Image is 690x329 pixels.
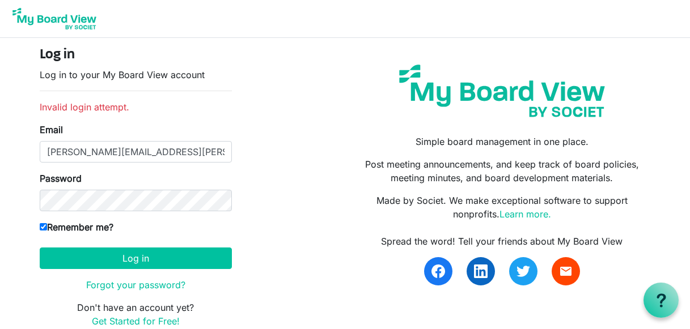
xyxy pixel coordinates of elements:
[86,279,185,290] a: Forgot your password?
[499,208,551,220] a: Learn more.
[40,68,232,82] p: Log in to your My Board View account
[92,315,180,327] a: Get Started for Free!
[353,157,650,185] p: Post meeting announcements, and keep track of board policies, meeting minutes, and board developm...
[559,264,573,278] span: email
[40,247,232,269] button: Log in
[40,172,82,185] label: Password
[40,301,232,328] p: Don't have an account yet?
[40,123,63,136] label: Email
[474,264,488,278] img: linkedin.svg
[391,56,613,126] img: my-board-view-societ.svg
[40,100,232,114] li: Invalid login attempt.
[552,257,580,285] a: email
[353,135,650,148] p: Simple board management in one place.
[353,234,650,248] div: Spread the word! Tell your friends about My Board View
[40,47,232,63] h4: Log in
[517,264,530,278] img: twitter.svg
[40,220,113,234] label: Remember me?
[9,5,100,33] img: My Board View Logo
[40,223,47,230] input: Remember me?
[431,264,445,278] img: facebook.svg
[353,194,650,221] p: Made by Societ. We make exceptional software to support nonprofits.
